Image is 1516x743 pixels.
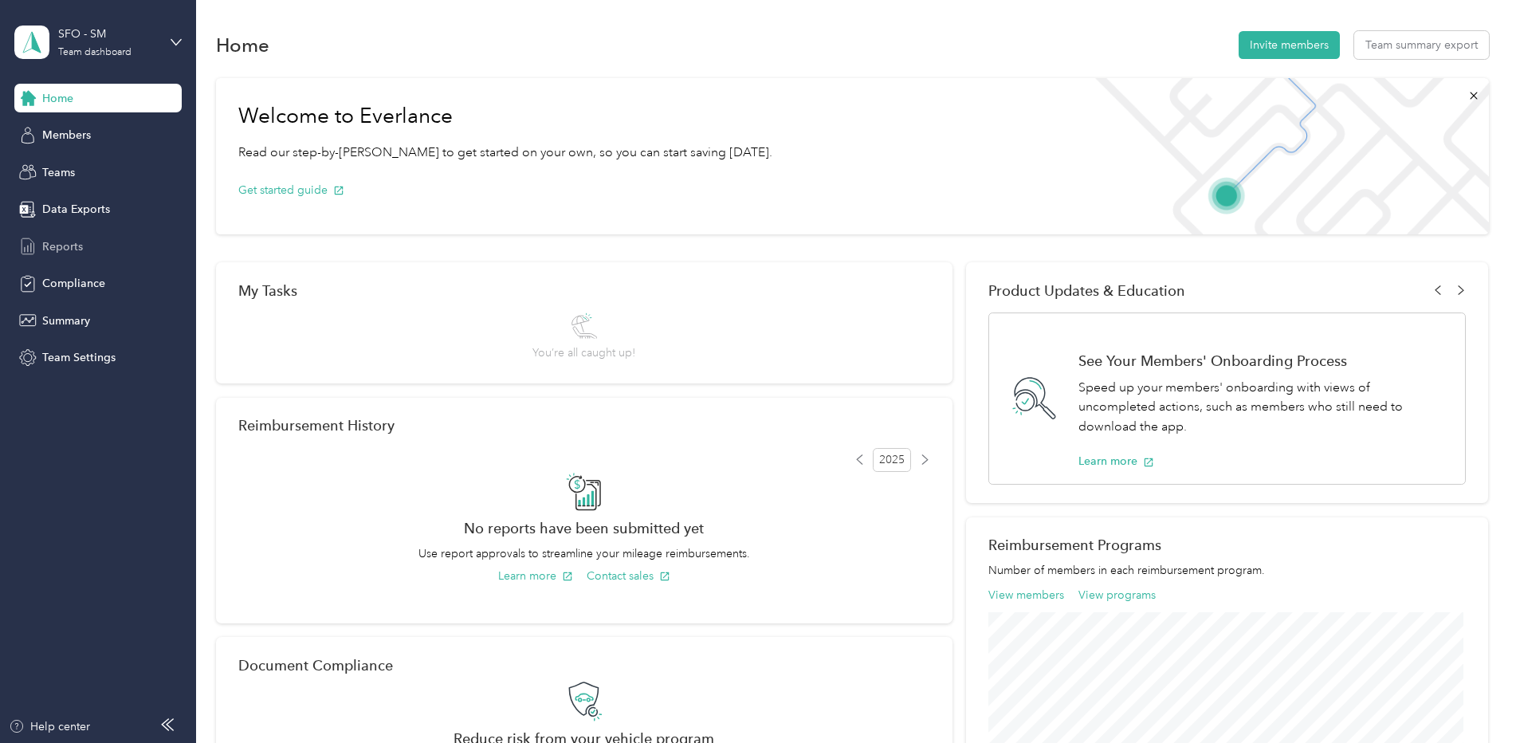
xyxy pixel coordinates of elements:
button: Get started guide [238,182,344,199]
span: Compliance [42,275,105,292]
span: Members [42,127,91,143]
iframe: Everlance-gr Chat Button Frame [1427,654,1516,743]
span: 2025 [873,448,911,472]
button: Learn more [1078,453,1154,470]
p: Number of members in each reimbursement program. [988,562,1466,579]
span: Summary [42,313,90,329]
span: Team Settings [42,349,116,366]
button: View members [988,587,1064,603]
button: Invite members [1239,31,1340,59]
h1: See Your Members' Onboarding Process [1078,352,1448,369]
h1: Welcome to Everlance [238,104,772,129]
h1: Home [216,37,269,53]
div: My Tasks [238,282,930,299]
h2: Reimbursement Programs [988,537,1466,553]
button: Team summary export [1354,31,1489,59]
span: Home [42,90,73,107]
h2: Document Compliance [238,657,393,674]
span: Reports [42,238,83,255]
h2: Reimbursement History [238,417,395,434]
button: Contact sales [587,568,670,584]
button: Help center [9,718,90,735]
span: Teams [42,164,75,181]
div: SFO - SM [58,26,158,42]
p: Read our step-by-[PERSON_NAME] to get started on your own, so you can start saving [DATE]. [238,143,772,163]
div: Team dashboard [58,48,132,57]
h2: No reports have been submitted yet [238,520,930,537]
p: Speed up your members' onboarding with views of uncompleted actions, such as members who still ne... [1078,378,1448,437]
span: Data Exports [42,201,110,218]
button: View programs [1078,587,1156,603]
img: Welcome to everlance [1079,78,1488,234]
p: Use report approvals to streamline your mileage reimbursements. [238,545,930,562]
span: Product Updates & Education [988,282,1185,299]
button: Learn more [498,568,573,584]
span: You’re all caught up! [532,344,635,361]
